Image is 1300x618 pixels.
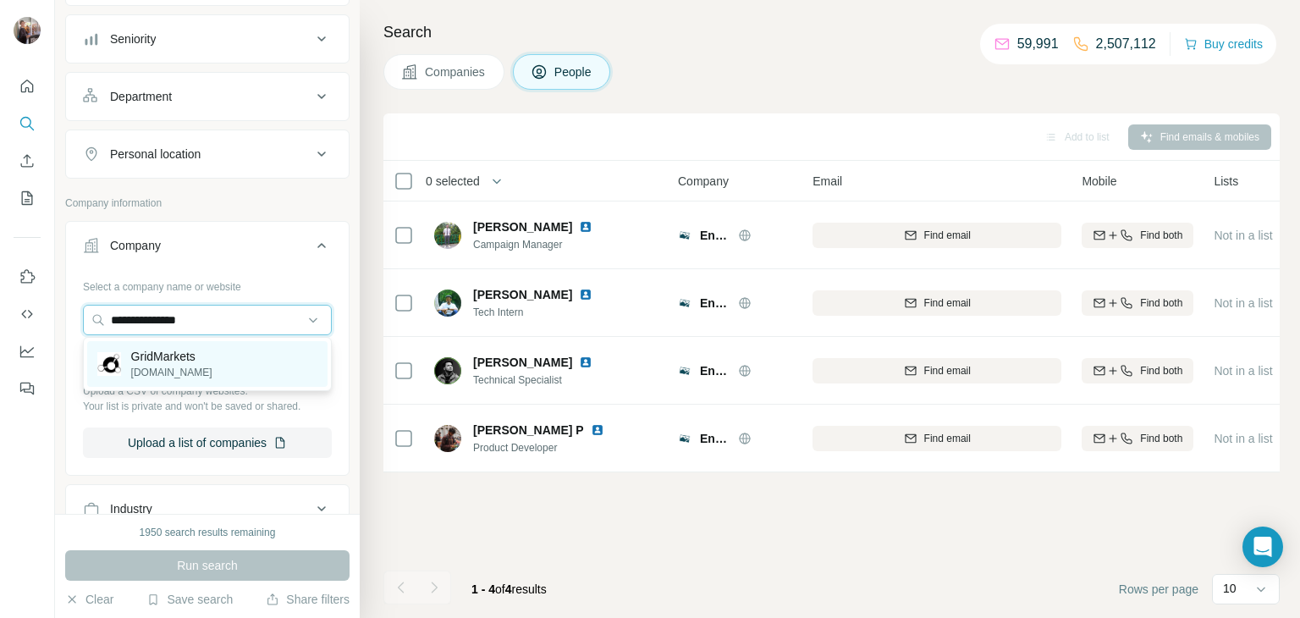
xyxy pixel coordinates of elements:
img: LinkedIn logo [579,220,592,234]
span: Tech Intern [473,305,613,320]
span: Engagex [700,362,730,379]
button: Find both [1082,426,1193,451]
img: Avatar [434,357,461,384]
button: Quick start [14,71,41,102]
h4: Search [383,20,1280,44]
button: Personal location [66,134,349,174]
span: 4 [505,582,512,596]
p: GridMarkets [131,348,212,365]
button: Find both [1082,290,1193,316]
span: Find both [1140,431,1182,446]
span: 1 - 4 [471,582,495,596]
span: Find email [924,228,971,243]
img: Logo of Engagex [678,296,691,310]
div: Department [110,88,172,105]
span: Mobile [1082,173,1116,190]
img: Logo of Engagex [678,364,691,378]
span: Find email [924,431,971,446]
span: Product Developer [473,440,625,455]
button: Share filters [266,591,350,608]
img: Avatar [434,222,461,249]
span: [PERSON_NAME] P [473,422,584,439]
span: Not in a list [1214,296,1272,310]
span: Find both [1140,295,1182,311]
img: Avatar [434,290,461,317]
p: [DOMAIN_NAME] [131,365,212,380]
img: GridMarkets [97,352,121,376]
p: 10 [1223,580,1237,597]
img: LinkedIn logo [579,288,592,301]
button: Find email [812,426,1061,451]
p: 59,991 [1017,34,1059,54]
button: Feedback [14,373,41,404]
p: Company information [65,196,350,211]
p: Your list is private and won't be saved or shared. [83,399,332,414]
div: 1950 search results remaining [140,525,276,540]
img: Avatar [14,17,41,44]
span: Companies [425,63,487,80]
button: Industry [66,488,349,529]
button: Clear [65,591,113,608]
button: Use Surfe API [14,299,41,329]
span: Lists [1214,173,1238,190]
button: Upload a list of companies [83,428,332,458]
span: [PERSON_NAME] [473,354,572,371]
div: Industry [110,500,152,517]
button: Dashboard [14,336,41,367]
span: Not in a list [1214,432,1272,445]
div: Company [110,237,161,254]
button: Find email [812,358,1061,383]
span: Engagex [700,430,730,447]
button: Find email [812,223,1061,248]
span: Campaign Manager [473,237,613,252]
p: 2,507,112 [1096,34,1156,54]
span: People [554,63,593,80]
button: My lists [14,183,41,213]
div: Open Intercom Messenger [1242,527,1283,567]
button: Buy credits [1184,32,1263,56]
button: Seniority [66,19,349,59]
span: Find both [1140,363,1182,378]
img: LinkedIn logo [591,423,604,437]
button: Find both [1082,358,1193,383]
div: Select a company name or website [83,273,332,295]
span: Not in a list [1214,229,1272,242]
button: Find email [812,290,1061,316]
span: of [495,582,505,596]
button: Enrich CSV [14,146,41,176]
span: 0 selected [426,173,480,190]
span: Not in a list [1214,364,1272,378]
span: Email [812,173,842,190]
img: Logo of Engagex [678,229,691,242]
div: Personal location [110,146,201,163]
button: Search [14,108,41,139]
button: Use Surfe on LinkedIn [14,262,41,292]
button: Save search [146,591,233,608]
div: Seniority [110,30,156,47]
img: Logo of Engagex [678,432,691,445]
span: [PERSON_NAME] [473,218,572,235]
span: Find both [1140,228,1182,243]
span: Engagex [700,295,730,312]
span: Engagex [700,227,730,244]
span: Rows per page [1119,581,1198,598]
img: Avatar [434,425,461,452]
span: Company [678,173,729,190]
span: results [471,582,547,596]
button: Department [66,76,349,117]
span: Find email [924,295,971,311]
img: LinkedIn logo [579,356,592,369]
p: Upload a CSV of company websites. [83,383,332,399]
button: Find both [1082,223,1193,248]
span: Find email [924,363,971,378]
button: Company [66,225,349,273]
span: [PERSON_NAME] [473,286,572,303]
span: Technical Specialist [473,372,613,388]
